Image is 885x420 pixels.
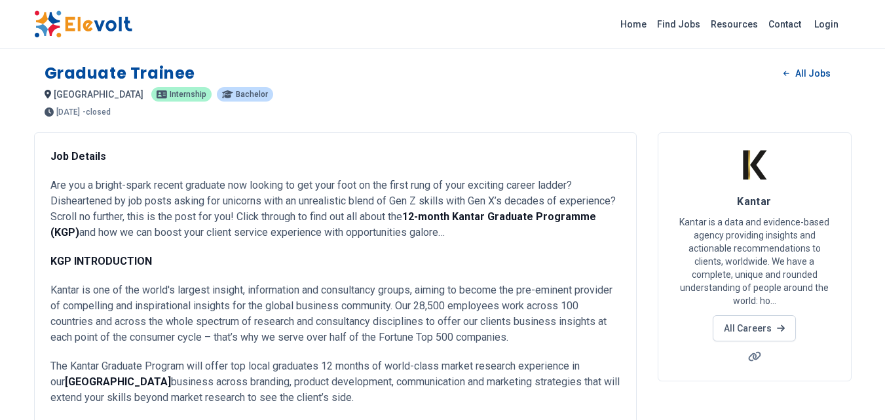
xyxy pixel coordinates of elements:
[54,89,143,100] span: [GEOGRAPHIC_DATA]
[615,14,652,35] a: Home
[737,195,772,208] span: Kantar
[50,150,106,162] strong: Job Details
[50,358,620,406] p: The Kantar Graduate Program will offer top local graduates 12 months of world-class market resear...
[806,11,846,37] a: Login
[652,14,706,35] a: Find Jobs
[34,10,132,38] img: Elevolt
[706,14,763,35] a: Resources
[56,108,80,116] span: [DATE]
[236,90,268,98] span: Bachelor
[713,315,796,341] a: All Careers
[50,282,620,345] p: Kantar is one of the world's largest insight, information and consultancy groups, aiming to becom...
[773,64,840,83] a: All Jobs
[738,149,771,181] img: Kantar
[45,63,196,84] h1: Graduate Trainee
[50,178,620,240] p: Are you a bright-spark recent graduate now looking to get your foot on the first rung of your exc...
[50,255,152,267] strong: KGP INTRODUCTION
[83,108,111,116] p: - closed
[170,90,206,98] span: internship
[674,216,835,307] p: Kantar is a data and evidence-based agency providing insights and actionable recommendations to c...
[65,375,171,388] strong: [GEOGRAPHIC_DATA]
[763,14,806,35] a: Contact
